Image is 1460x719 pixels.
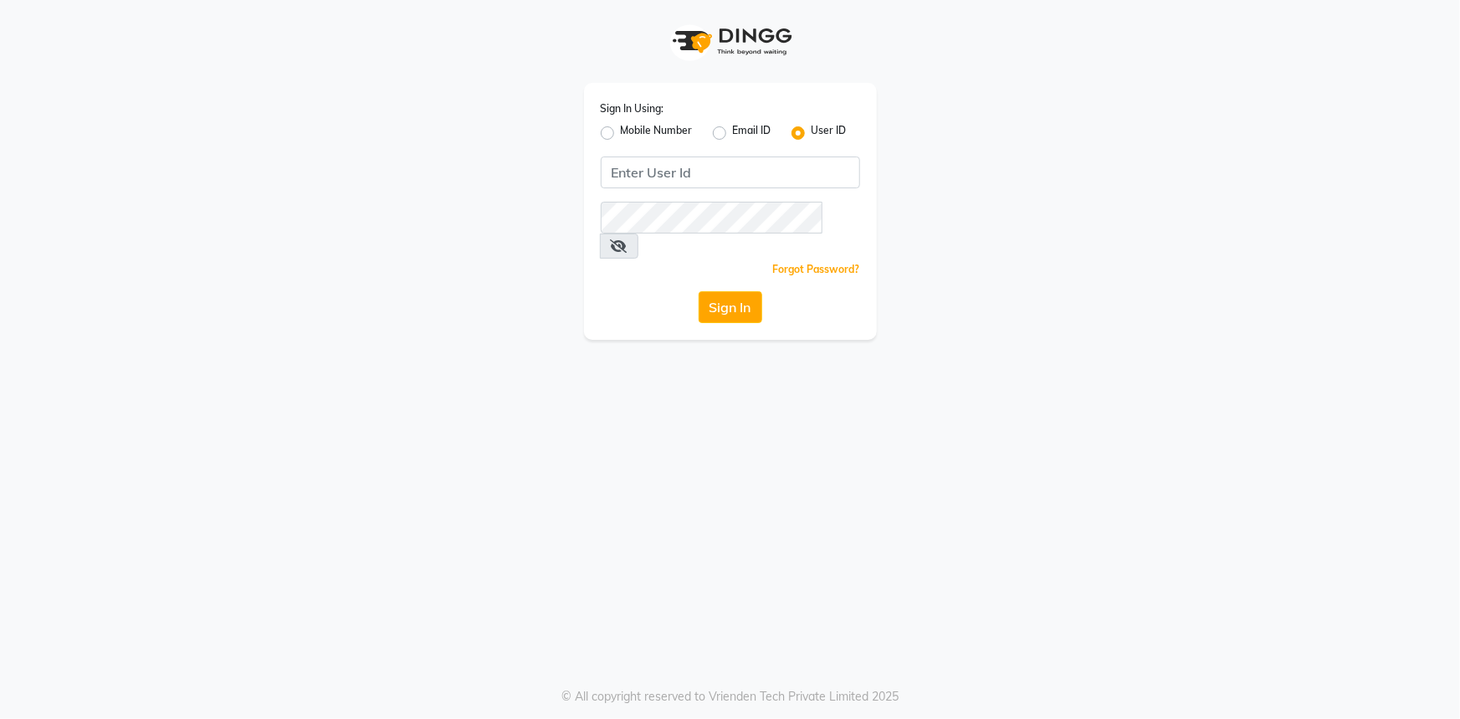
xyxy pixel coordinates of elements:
a: Forgot Password? [773,263,860,275]
input: Username [601,202,822,234]
input: Username [601,157,860,188]
label: Email ID [733,123,771,143]
button: Sign In [699,291,762,323]
label: Mobile Number [621,123,693,143]
img: logo1.svg [663,17,797,66]
label: Sign In Using: [601,101,664,116]
label: User ID [812,123,847,143]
